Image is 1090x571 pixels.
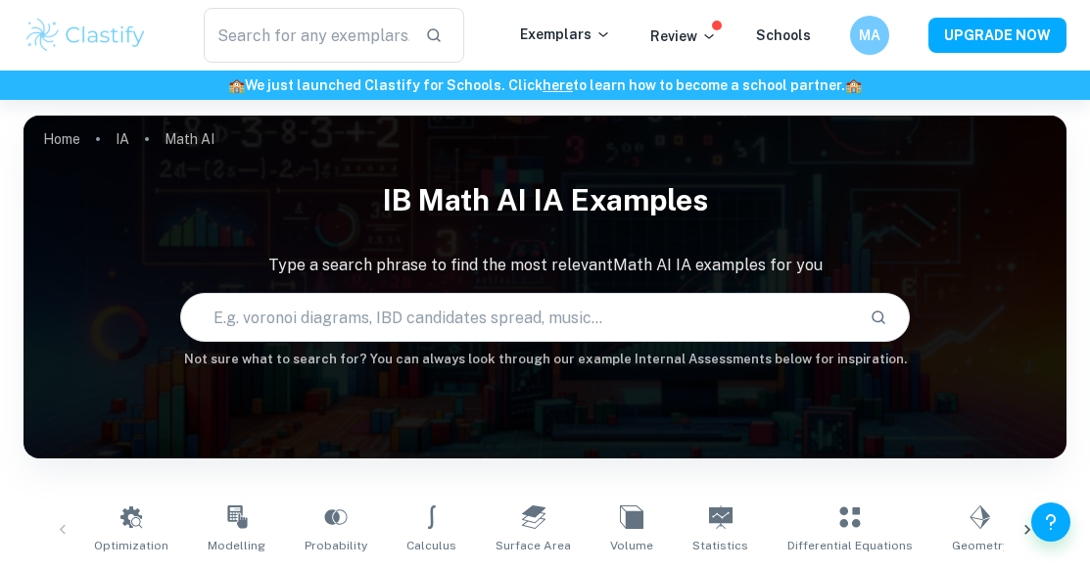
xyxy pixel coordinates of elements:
span: Geometry [952,537,1009,554]
p: Math AI [165,128,214,150]
p: Type a search phrase to find the most relevant Math AI IA examples for you [24,254,1066,277]
span: Statistics [692,537,748,554]
input: E.g. voronoi diagrams, IBD candidates spread, music... [181,290,855,345]
span: Modelling [208,537,265,554]
span: Volume [610,537,653,554]
img: Clastify logo [24,16,148,55]
span: 🏫 [228,77,245,93]
a: IA [116,125,129,153]
button: MA [850,16,889,55]
span: Differential Equations [787,537,913,554]
span: Calculus [406,537,456,554]
h6: Not sure what to search for? You can always look through our example Internal Assessments below f... [24,350,1066,369]
h6: MA [859,24,881,46]
input: Search for any exemplars... [204,8,409,63]
h6: We just launched Clastify for Schools. Click to learn how to become a school partner. [4,74,1086,96]
span: 🏫 [845,77,862,93]
p: Review [650,25,717,47]
h1: IB Math AI IA examples [24,170,1066,230]
button: Search [862,301,895,334]
span: Optimization [94,537,168,554]
a: Home [43,125,80,153]
p: Exemplars [520,24,611,45]
button: Help and Feedback [1031,502,1070,542]
button: UPGRADE NOW [928,18,1066,53]
span: Probability [305,537,367,554]
a: here [543,77,573,93]
a: Schools [756,27,811,43]
span: Surface Area [496,537,571,554]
